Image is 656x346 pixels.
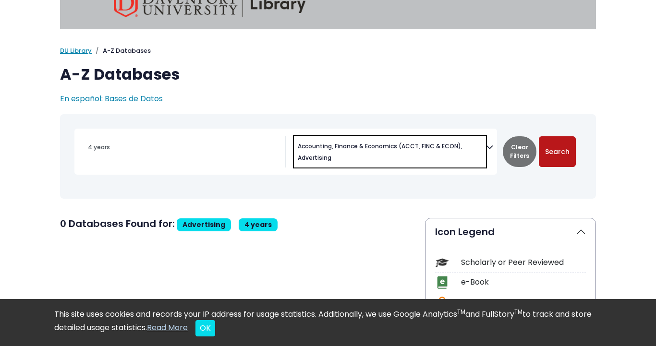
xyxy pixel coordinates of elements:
li: Advertising [294,154,331,162]
sup: TM [514,308,522,316]
div: This site uses cookies and records your IP address for usage statistics. Additionally, we use Goo... [54,309,602,336]
a: DU Library [60,46,92,55]
span: Advertising [298,154,331,162]
nav: Search filters [60,114,596,199]
a: Read More [147,322,188,333]
a: En español: Bases de Datos [60,93,163,104]
div: Scholarly or Peer Reviewed [461,257,586,268]
span: 4 years [244,220,272,229]
button: Clear Filters [503,136,536,167]
span: 0 Databases Found for: [60,217,175,230]
img: Icon Scholarly or Peer Reviewed [436,256,449,269]
li: A-Z Databases [92,46,151,56]
div: e-Book [461,276,586,288]
nav: breadcrumb [60,46,596,56]
sup: TM [457,308,465,316]
li: Accounting, Finance & Economics (ACCT, FINC & ECON) [294,142,462,151]
span: Accounting, Finance & Economics (ACCT, FINC & ECON) [298,142,462,151]
h1: A-Z Databases [60,65,596,84]
div: Open Access [461,296,586,308]
img: Icon Open Access [436,296,448,309]
button: Icon Legend [425,218,595,245]
img: Icon e-Book [436,276,449,289]
input: Search database by title or keyword [82,140,285,154]
textarea: Search [333,155,338,163]
span: Advertising [177,218,231,231]
button: Close [195,320,215,336]
button: Submit for Search Results [539,136,576,167]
